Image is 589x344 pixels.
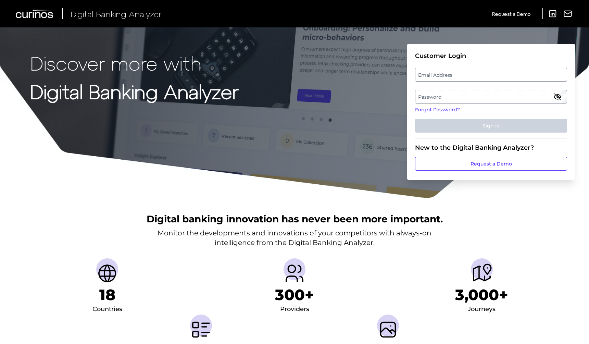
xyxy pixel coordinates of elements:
h1: 3,000+ [455,286,508,304]
img: Metrics [190,319,212,341]
img: Curinos [16,10,54,18]
h2: Digital banking innovation has never been more important. [147,212,443,225]
a: Request a Demo [492,8,530,20]
button: Sign In [415,119,567,133]
div: New to the Digital Banking Analyzer? [415,144,567,151]
div: Customer Login [415,52,567,60]
div: Providers [280,304,309,315]
h1: 18 [99,286,115,304]
label: Password [415,90,566,103]
p: Discover more with [30,52,239,74]
div: Countries [92,304,122,315]
a: Request a Demo [415,157,567,171]
label: Email Address [415,69,566,81]
h1: 300+ [275,286,314,304]
div: Journeys [468,304,496,315]
strong: Digital Banking Analyzer [30,80,239,103]
a: Forgot Password? [415,106,567,113]
img: Providers [284,262,305,284]
img: Screenshots [377,319,399,341]
span: Digital Banking Analyzer [71,9,162,19]
img: Countries [96,262,118,284]
span: Request a Demo [492,11,530,17]
img: Journeys [471,262,493,284]
p: Monitor the developments and innovations of your competitors with always-on intelligence from the... [158,228,431,247]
